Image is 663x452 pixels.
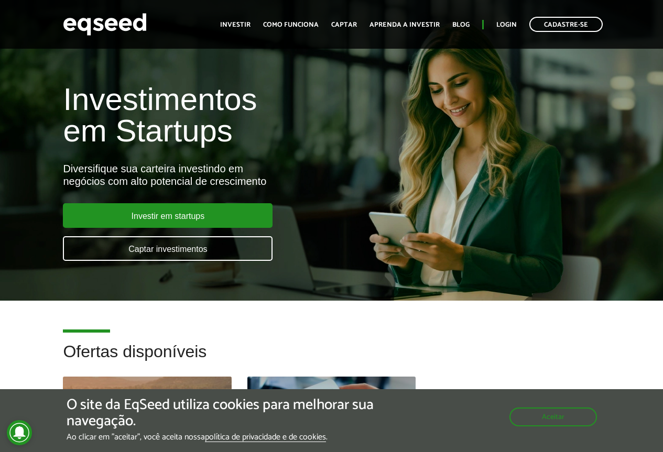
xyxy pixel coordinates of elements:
h2: Ofertas disponíveis [63,343,600,377]
img: EqSeed [63,10,147,38]
p: Ao clicar em "aceitar", você aceita nossa . [67,432,385,442]
a: Aprenda a investir [369,21,440,28]
a: Blog [452,21,470,28]
h1: Investimentos em Startups [63,84,379,147]
a: Cadastre-se [529,17,603,32]
a: Captar [331,21,357,28]
a: Login [496,21,517,28]
h5: O site da EqSeed utiliza cookies para melhorar sua navegação. [67,397,385,429]
a: política de privacidade e de cookies [205,433,326,442]
button: Aceitar [509,407,597,426]
a: Captar investimentos [63,236,273,261]
a: Como funciona [263,21,319,28]
div: Diversifique sua carteira investindo em negócios com alto potencial de crescimento [63,162,379,188]
a: Investir em startups [63,203,273,228]
a: Investir [220,21,251,28]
